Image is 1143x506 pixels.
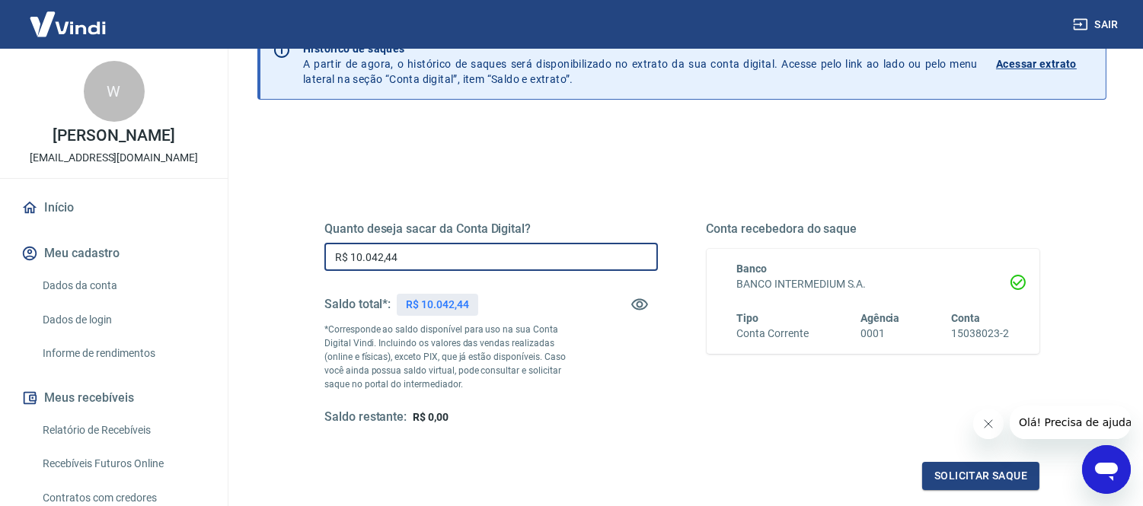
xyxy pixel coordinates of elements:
h6: 15038023-2 [951,326,1009,342]
iframe: Botão para abrir a janela de mensagens [1082,445,1131,494]
img: Vindi [18,1,117,47]
button: Solicitar saque [922,462,1039,490]
span: Agência [860,312,900,324]
a: Informe de rendimentos [37,338,209,369]
button: Meus recebíveis [18,381,209,415]
button: Meu cadastro [18,237,209,270]
a: Dados da conta [37,270,209,301]
p: Histórico de saques [303,41,978,56]
p: *Corresponde ao saldo disponível para uso na sua Conta Digital Vindi. Incluindo os valores das ve... [324,323,574,391]
h6: BANCO INTERMEDIUM S.A. [737,276,1010,292]
a: Recebíveis Futuros Online [37,448,209,479]
h6: 0001 [860,326,900,342]
a: Início [18,191,209,224]
p: R$ 10.042,44 [406,297,468,313]
iframe: Fechar mensagem [973,409,1004,439]
span: Tipo [737,312,759,324]
span: Olá! Precisa de ajuda? [9,11,128,23]
h6: Conta Corrente [737,326,809,342]
div: W [84,61,145,122]
a: Acessar extrato [996,41,1094,87]
p: A partir de agora, o histórico de saques será disponibilizado no extrato da sua conta digital. Ac... [303,41,978,87]
span: Conta [951,312,980,324]
p: Acessar extrato [996,56,1077,72]
h5: Saldo restante: [324,409,407,425]
a: Dados de login [37,304,209,336]
h5: Quanto deseja sacar da Conta Digital? [324,221,658,237]
h5: Conta recebedora do saque [707,221,1040,237]
iframe: Mensagem da empresa [1010,406,1131,439]
p: [EMAIL_ADDRESS][DOMAIN_NAME] [30,150,198,166]
a: Relatório de Recebíveis [37,415,209,446]
span: R$ 0,00 [413,411,449,423]
p: [PERSON_NAME] [53,128,174,144]
h5: Saldo total*: [324,297,391,312]
span: Banco [737,263,768,275]
button: Sair [1070,11,1125,39]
